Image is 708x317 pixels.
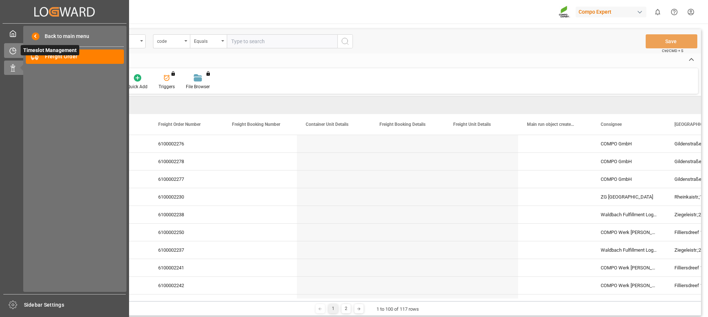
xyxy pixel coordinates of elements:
[194,36,219,45] div: Equals
[158,122,201,127] span: Freight Order Number
[39,32,89,40] span: Back to main menu
[592,277,666,294] div: COMPO Werk [PERSON_NAME], COMPO Benelux N.V.
[592,224,666,241] div: COMPO Werk [PERSON_NAME], COMPO Benelux N.V.
[592,188,666,206] div: ZG [GEOGRAPHIC_DATA]
[592,170,666,188] div: COMPO GmbH
[227,34,337,48] input: Type to search
[149,135,223,152] div: 6100002276
[649,4,666,20] button: show 0 new notifications
[4,26,125,41] a: My Cockpit
[337,34,353,48] button: search button
[646,34,697,48] button: Save
[329,304,338,313] div: 1
[157,36,182,45] div: code
[26,49,124,64] a: Freight Order
[149,170,223,188] div: 6100002277
[149,259,223,276] div: 6100002241
[527,122,576,127] span: Main run object created Status
[379,122,426,127] span: Freight Booking Details
[592,241,666,259] div: Waldbach Fulfillment Logistik e.K.
[149,224,223,241] div: 6100002250
[149,153,223,170] div: 6100002278
[149,294,223,312] div: 6100002225
[662,48,683,54] span: Ctrl/CMD + S
[24,301,126,309] span: Sidebar Settings
[592,135,666,152] div: COMPO GmbH
[559,6,570,18] img: Screenshot%202023-09-29%20at%2010.02.21.png_1712312052.png
[341,304,351,313] div: 2
[232,122,280,127] span: Freight Booking Number
[149,277,223,294] div: 6100002242
[666,4,683,20] button: Help Center
[306,122,348,127] span: Container Unit Details
[21,45,79,55] span: Timeslot Management
[576,7,646,17] div: Compo Expert
[127,83,147,90] div: Quick Add
[190,34,227,48] button: open menu
[601,122,622,127] span: Consignee
[45,53,124,61] span: Freight Order
[376,306,419,313] div: 1 to 100 of 117 rows
[453,122,491,127] span: Freight Unit Details
[149,206,223,223] div: 6100002238
[592,294,666,312] div: COMPO Expert Spain S.L. 3150, WERK 3150 Vall d'Uixo
[576,5,649,19] button: Compo Expert
[592,153,666,170] div: COMPO GmbH
[153,34,190,48] button: open menu
[592,206,666,223] div: Waldbach Fulfillment Logistik e.K.
[149,188,223,206] div: 6100002230
[592,259,666,276] div: COMPO Werk [PERSON_NAME], COMPO Benelux N.V.
[149,241,223,259] div: 6100002237
[4,43,125,58] a: Timeslot ManagementTimeslot Management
